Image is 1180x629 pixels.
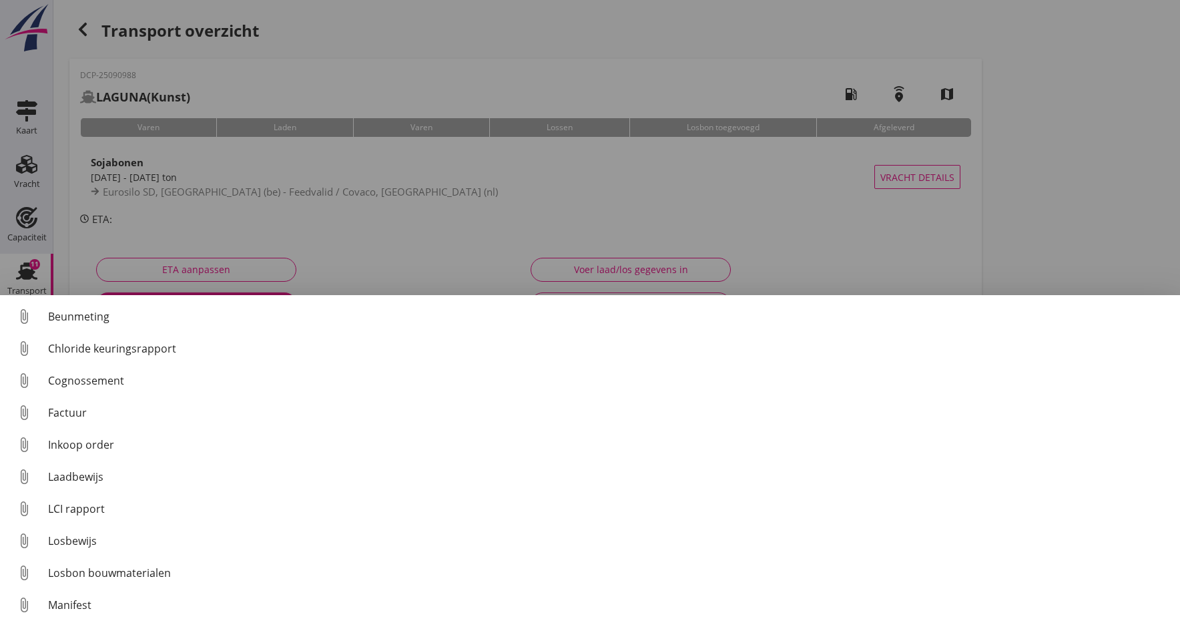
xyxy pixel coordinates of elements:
[48,501,1169,517] div: LCI rapport
[13,466,35,487] i: attach_file
[13,434,35,455] i: attach_file
[48,437,1169,453] div: Inkoop order
[13,338,35,359] i: attach_file
[13,562,35,584] i: attach_file
[48,341,1169,357] div: Chloride keuringsrapport
[48,308,1169,325] div: Beunmeting
[48,533,1169,549] div: Losbewijs
[48,373,1169,389] div: Cognossement
[48,469,1169,485] div: Laadbewijs
[13,530,35,552] i: attach_file
[13,594,35,616] i: attach_file
[13,402,35,423] i: attach_file
[13,306,35,327] i: attach_file
[13,498,35,519] i: attach_file
[13,370,35,391] i: attach_file
[48,597,1169,613] div: Manifest
[48,565,1169,581] div: Losbon bouwmaterialen
[48,405,1169,421] div: Factuur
